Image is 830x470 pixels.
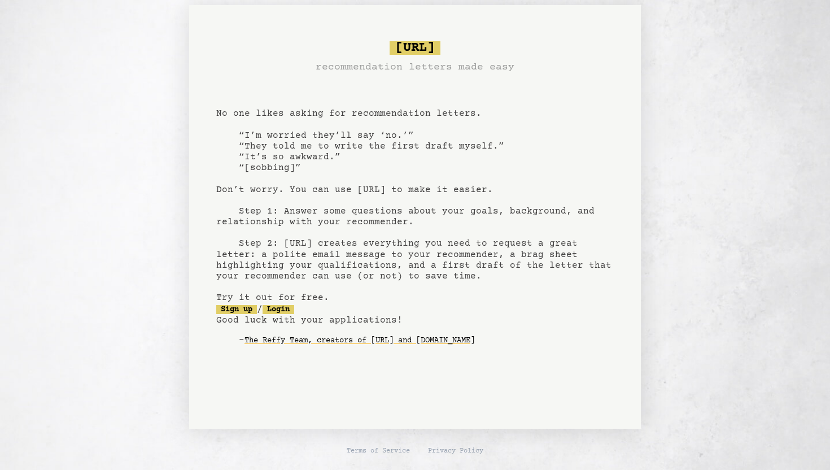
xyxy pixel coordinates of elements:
div: - [239,335,614,346]
a: Terms of Service [347,447,410,456]
a: The Reffy Team, creators of [URL] and [DOMAIN_NAME] [244,332,475,350]
span: [URL] [390,41,440,55]
a: Privacy Policy [428,447,483,456]
h3: recommendation letters made easy [316,59,514,75]
pre: No one likes asking for recommendation letters. “I’m worried they’ll say ‘no.’” “They told me to ... [216,37,614,368]
a: Sign up [216,305,257,314]
a: Login [263,305,294,314]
